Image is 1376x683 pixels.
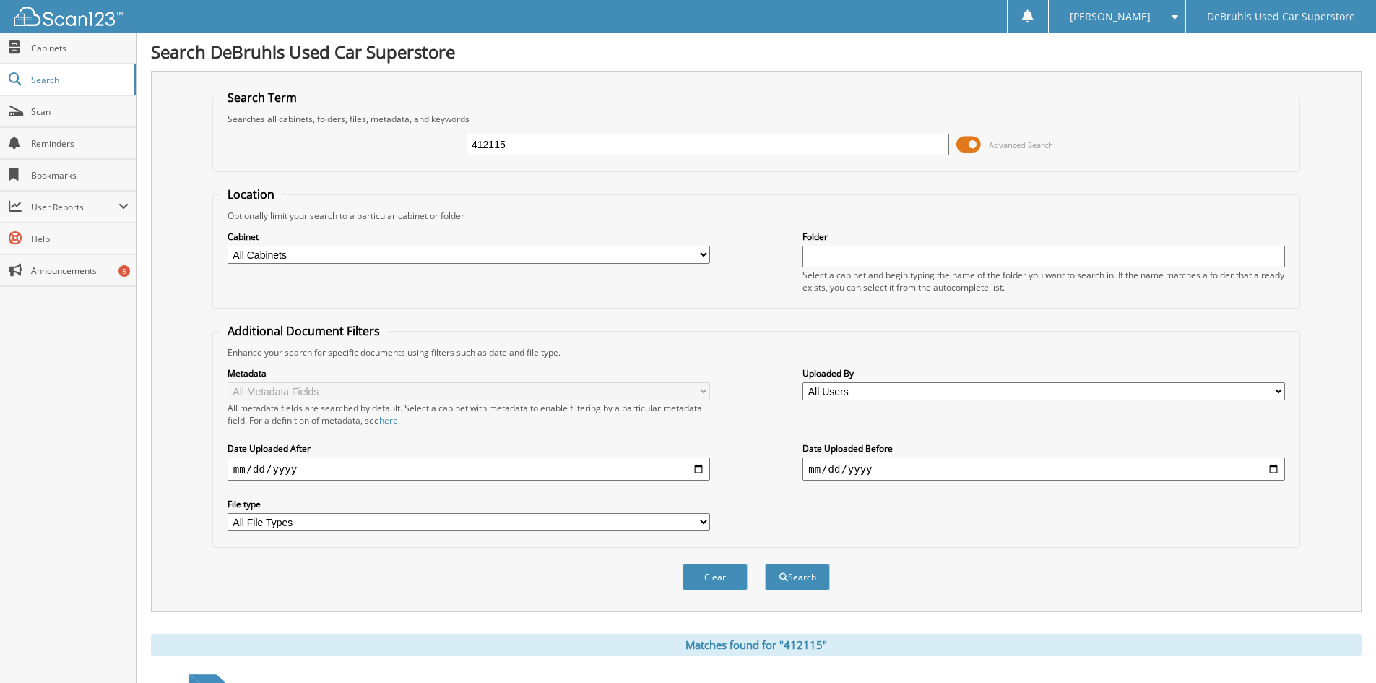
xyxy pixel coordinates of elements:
[14,7,123,26] img: scan123-logo-white.svg
[220,186,282,202] legend: Location
[31,42,129,54] span: Cabinets
[31,201,118,213] span: User Reports
[228,231,710,243] label: Cabinet
[31,74,126,86] span: Search
[31,169,129,181] span: Bookmarks
[228,458,710,481] input: start
[220,90,304,106] legend: Search Term
[802,367,1285,379] label: Uploaded By
[228,367,710,379] label: Metadata
[228,442,710,455] label: Date Uploaded After
[802,442,1285,455] label: Date Uploaded Before
[31,265,129,277] span: Announcements
[31,233,129,245] span: Help
[802,458,1285,481] input: end
[765,564,830,590] button: Search
[220,113,1292,125] div: Searches all cabinets, folders, files, metadata, and keywords
[220,346,1292,358] div: Enhance your search for specific documents using filters such as date and file type.
[379,414,398,426] a: here
[683,564,748,590] button: Clear
[151,40,1362,64] h1: Search DeBruhls Used Car Superstore
[151,634,1362,656] div: Matches found for "412115"
[989,139,1053,150] span: Advanced Search
[802,231,1285,243] label: Folder
[228,402,710,426] div: All metadata fields are searched by default. Select a cabinet with metadata to enable filtering b...
[220,323,387,339] legend: Additional Document Filters
[31,106,129,118] span: Scan
[220,210,1292,222] div: Optionally limit your search to a particular cabinet or folder
[1207,12,1355,21] span: DeBruhls Used Car Superstore
[802,269,1285,293] div: Select a cabinet and begin typing the name of the folder you want to search in. If the name match...
[1070,12,1151,21] span: [PERSON_NAME]
[118,265,130,277] div: 5
[31,137,129,150] span: Reminders
[228,498,710,510] label: File type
